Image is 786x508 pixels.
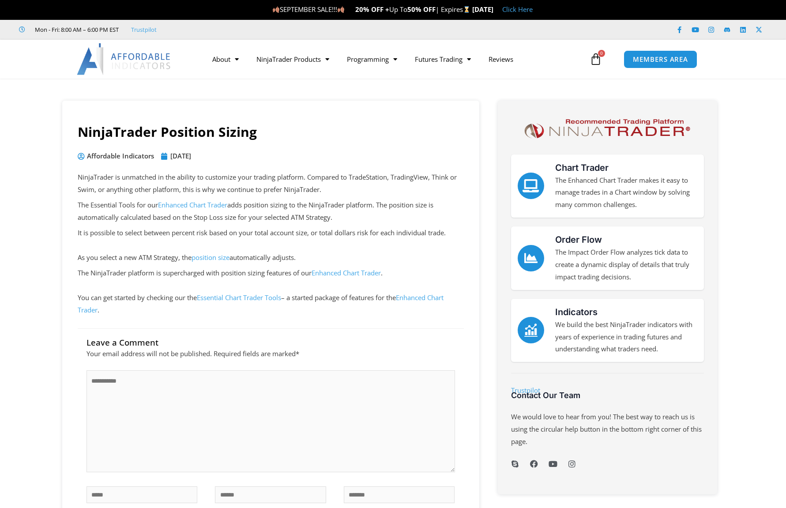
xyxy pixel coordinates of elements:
[511,411,704,448] p: We would love to hear from you! The best way to reach us is using the circular help button in the...
[555,234,602,245] a: Order Flow
[555,307,598,317] a: Indicators
[170,151,191,160] time: [DATE]
[338,6,344,13] img: 🍂
[463,6,470,13] img: ⌛
[78,171,464,196] p: NinjaTrader is unmatched in the ability to customize your trading platform. Compared to TradeStat...
[78,293,444,314] a: Enhanced Chart Trader
[518,245,544,271] a: Order Flow
[624,50,697,68] a: MEMBERS AREA
[555,162,609,173] a: Chart Trader
[407,5,436,14] strong: 50% OFF
[214,349,299,358] span: Required fields are marked
[511,386,540,395] a: Trustpilot
[86,329,455,348] h3: Leave a Comment
[248,49,338,69] a: NinjaTrader Products
[518,173,544,199] a: Chart Trader
[158,200,227,209] a: Enhanced Chart Trader
[78,267,464,316] p: The NinjaTrader platform is supercharged with position sizing features of our . You can get start...
[192,253,229,262] a: position size
[86,349,212,358] span: Your email address will not be published.
[78,199,464,224] p: The Essential Tools for our adds position sizing to the NinjaTrader platform. The position size i...
[338,49,406,69] a: Programming
[77,43,172,75] img: LogoAI | Affordable Indicators – NinjaTrader
[520,116,694,141] img: NinjaTrader Logo | Affordable Indicators – NinjaTrader
[555,319,697,356] p: We build the best NinjaTrader indicators with years of experience in trading futures and understa...
[598,50,605,57] span: 0
[131,26,157,34] a: Trustpilot
[511,390,704,400] h3: Contact Our Team
[272,5,472,14] span: SEPTEMBER SALE!!! Up To | Expires
[502,5,533,14] a: Click Here
[203,49,587,69] nav: Menu
[518,317,544,343] a: Indicators
[480,49,522,69] a: Reviews
[197,293,281,302] a: Essential Chart Trader Tools
[85,150,154,162] span: Affordable Indicators
[576,46,615,72] a: 0
[273,6,279,13] img: 🍂
[355,5,389,14] strong: 20% OFF +
[78,123,464,141] h1: NinjaTrader Position Sizing
[78,227,464,264] p: It is possible to select between percent risk based on your total account size, or total dollars ...
[472,5,493,14] strong: [DATE]
[555,174,697,211] p: The Enhanced Chart Trader makes it easy to manage trades in a Chart window by solving many common...
[312,268,381,277] a: Enhanced Chart Trader
[203,49,248,69] a: About
[33,24,119,35] span: Mon - Fri: 8:00 AM – 6:00 PM EST
[633,56,688,63] span: MEMBERS AREA
[406,49,480,69] a: Futures Trading
[555,246,697,283] p: The Impact Order Flow analyzes tick data to create a dynamic display of details that truly impact...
